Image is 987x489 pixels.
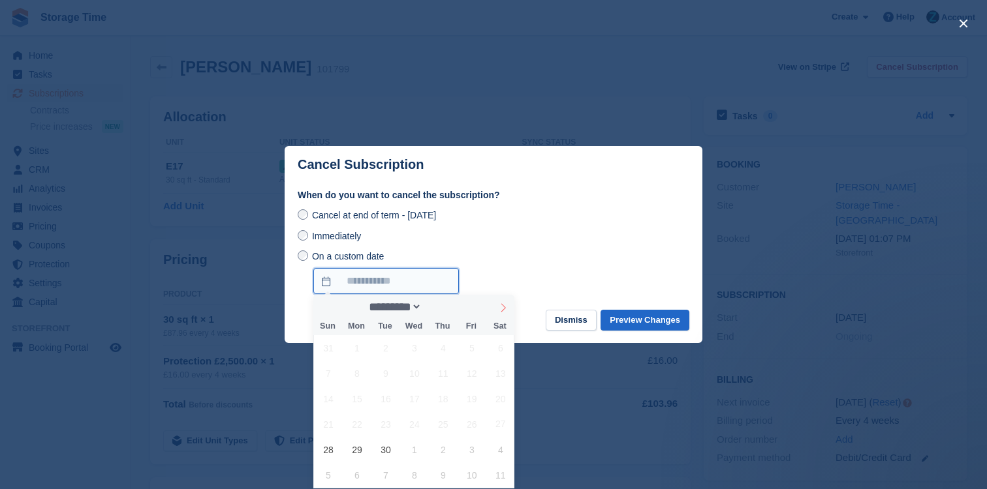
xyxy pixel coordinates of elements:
span: October 2, 2025 [430,437,456,462]
span: October 7, 2025 [373,462,398,488]
button: Preview Changes [601,310,689,331]
span: Cancel at end of term - [DATE] [312,210,436,220]
span: Mon [342,322,371,331]
span: Immediately [312,231,361,241]
span: September 15, 2025 [344,386,369,411]
span: September 13, 2025 [488,361,513,386]
span: September 17, 2025 [401,386,427,411]
span: September 29, 2025 [344,437,369,462]
span: September 18, 2025 [430,386,456,411]
span: September 8, 2025 [344,361,369,386]
label: When do you want to cancel the subscription? [298,188,689,202]
select: Month [365,300,422,314]
span: September 7, 2025 [315,361,341,386]
span: September 21, 2025 [315,411,341,437]
span: September 9, 2025 [373,361,398,386]
span: October 4, 2025 [488,437,513,462]
span: Tue [371,322,399,331]
span: October 5, 2025 [315,462,341,488]
span: September 26, 2025 [459,411,484,437]
span: September 22, 2025 [344,411,369,437]
span: September 23, 2025 [373,411,398,437]
span: September 19, 2025 [459,386,484,411]
span: September 24, 2025 [401,411,427,437]
span: September 4, 2025 [430,335,456,361]
span: October 8, 2025 [401,462,427,488]
span: October 1, 2025 [401,437,427,462]
span: August 31, 2025 [315,335,341,361]
span: October 9, 2025 [430,462,456,488]
span: September 28, 2025 [315,437,341,462]
span: September 6, 2025 [488,335,513,361]
span: Fri [457,322,486,331]
span: Wed [399,322,428,331]
span: September 1, 2025 [344,335,369,361]
span: September 3, 2025 [401,335,427,361]
span: September 16, 2025 [373,386,398,411]
span: October 11, 2025 [488,462,513,488]
input: Cancel at end of term - [DATE] [298,209,308,220]
span: On a custom date [312,251,384,261]
span: September 27, 2025 [488,411,513,437]
button: close [953,13,974,34]
span: October 3, 2025 [459,437,484,462]
span: September 20, 2025 [488,386,513,411]
span: Sun [313,322,342,331]
span: September 12, 2025 [459,361,484,386]
input: On a custom date [313,268,459,294]
span: September 11, 2025 [430,361,456,386]
p: Cancel Subscription [298,157,424,172]
span: September 30, 2025 [373,437,398,462]
span: October 6, 2025 [344,462,369,488]
span: September 10, 2025 [401,361,427,386]
input: On a custom date [298,250,308,261]
input: Immediately [298,230,308,241]
button: Dismiss [546,310,597,331]
input: Year [422,300,463,314]
span: September 25, 2025 [430,411,456,437]
span: Thu [428,322,457,331]
span: September 2, 2025 [373,335,398,361]
span: Sat [486,322,514,331]
span: September 14, 2025 [315,386,341,411]
span: October 10, 2025 [459,462,484,488]
span: September 5, 2025 [459,335,484,361]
